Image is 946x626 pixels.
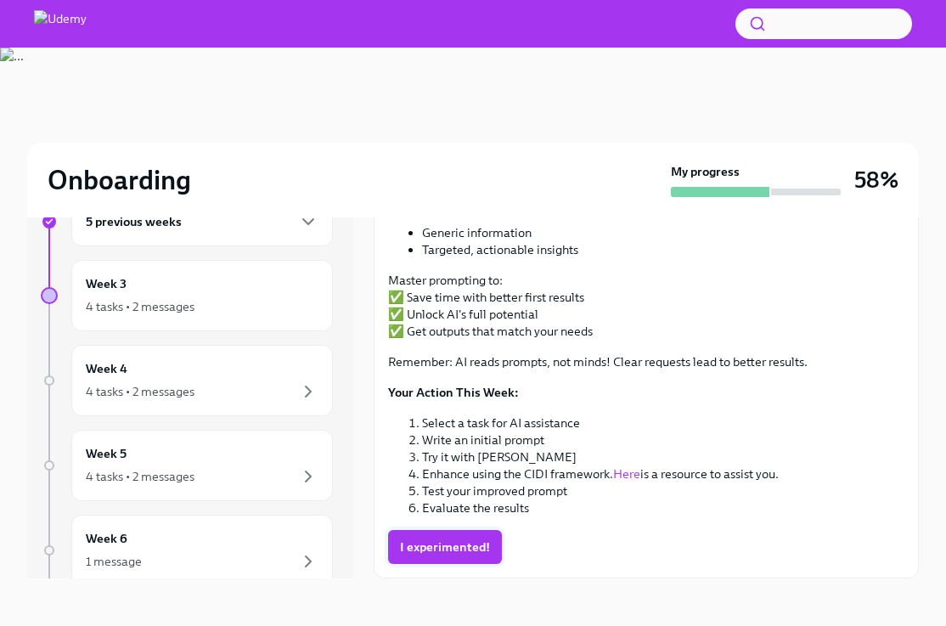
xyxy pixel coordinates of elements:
[422,241,904,258] li: Targeted, actionable insights
[388,353,904,370] p: Remember: AI reads prompts, not minds! Clear requests lead to better results.
[41,260,333,331] a: Week 34 tasks • 2 messages
[422,482,904,499] li: Test your improved prompt
[71,197,333,246] div: 5 previous weeks
[854,165,898,195] h3: 58%
[400,539,490,556] span: I experimented!
[34,10,87,37] img: Udemy
[86,529,127,548] h6: Week 6
[86,298,194,315] div: 4 tasks • 2 messages
[41,515,333,586] a: Week 61 message
[86,359,127,378] h6: Week 4
[48,163,191,197] h2: Onboarding
[422,448,904,465] li: Try it with [PERSON_NAME]
[671,163,740,180] strong: My progress
[86,553,142,570] div: 1 message
[613,466,640,482] a: Here
[388,530,502,564] button: I experimented!
[422,431,904,448] li: Write an initial prompt
[422,465,904,482] li: Enhance using the CIDI framework. is a resource to assist you.
[86,444,127,463] h6: Week 5
[422,224,904,241] li: Generic information
[422,415,904,431] li: Select a task for AI assistance
[388,272,904,340] p: Master prompting to: ✅ Save time with better first results ✅ Unlock AI's full potential ✅ Get out...
[86,212,182,231] h6: 5 previous weeks
[41,430,333,501] a: Week 54 tasks • 2 messages
[41,345,333,416] a: Week 44 tasks • 2 messages
[86,274,127,293] h6: Week 3
[86,468,194,485] div: 4 tasks • 2 messages
[422,499,904,516] li: Evaluate the results
[86,383,194,400] div: 4 tasks • 2 messages
[388,385,519,400] strong: Your Action This Week:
